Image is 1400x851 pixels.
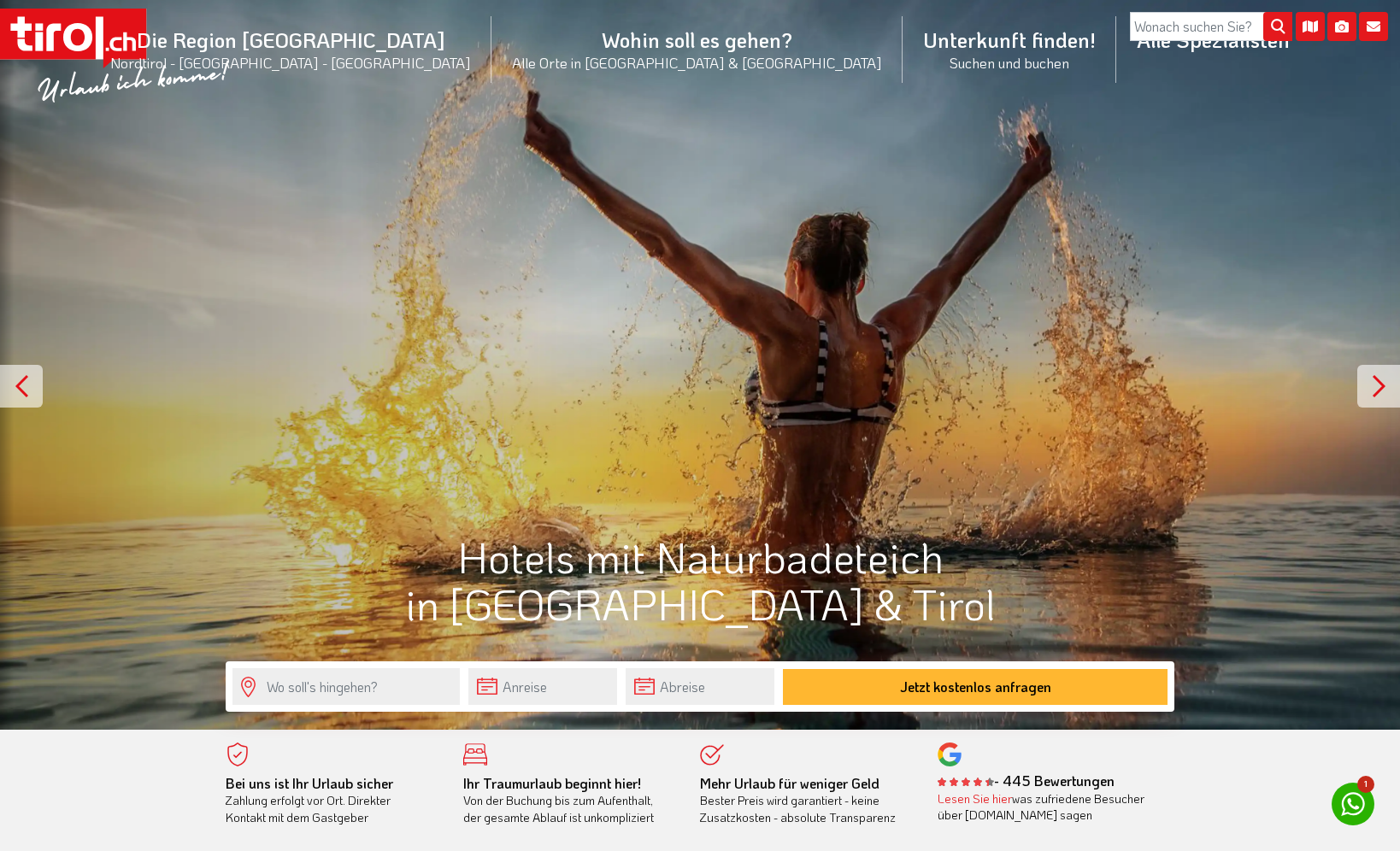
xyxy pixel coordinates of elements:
[1327,12,1356,41] i: Fotogalerie
[232,668,460,705] input: Wo soll's hingehen?
[923,53,1096,72] small: Suchen und buchen
[463,775,675,826] div: Von der Buchung bis zum Aufenthalt, der gesamte Ablauf ist unkompliziert
[1116,8,1310,72] a: Alle Spezialisten
[1130,12,1292,41] input: Wonach suchen Sie?
[700,774,879,792] b: Mehr Urlaub für weniger Geld
[1332,783,1374,825] a: 1
[1296,12,1325,41] i: Karte öffnen
[226,533,1174,627] h1: Hotels mit Naturbadeteich in [GEOGRAPHIC_DATA] & Tirol
[463,774,641,792] b: Ihr Traumurlaub beginnt hier!
[903,8,1116,91] a: Unterkunft finden!Suchen und buchen
[226,774,393,792] b: Bei uns ist Ihr Urlaub sicher
[938,772,1115,789] b: - 445 Bewertungen
[468,668,617,705] input: Anreise
[110,53,471,72] small: Nordtirol - [GEOGRAPHIC_DATA] - [GEOGRAPHIC_DATA]
[938,790,1150,824] div: was zufriedene Besucher über [DOMAIN_NAME] sagen
[938,790,1012,807] a: Lesen Sie hier
[491,8,903,91] a: Wohin soll es gehen?Alle Orte in [GEOGRAPHIC_DATA] & [GEOGRAPHIC_DATA]
[700,775,912,826] div: Bester Preis wird garantiert - keine Zusatzkosten - absolute Transparenz
[626,668,774,705] input: Abreise
[1359,12,1388,41] i: Kontakt
[1357,776,1374,793] span: 1
[226,775,438,826] div: Zahlung erfolgt vor Ort. Direkter Kontakt mit dem Gastgeber
[783,669,1168,705] button: Jetzt kostenlos anfragen
[512,53,882,72] small: Alle Orte in [GEOGRAPHIC_DATA] & [GEOGRAPHIC_DATA]
[90,8,491,91] a: Die Region [GEOGRAPHIC_DATA]Nordtirol - [GEOGRAPHIC_DATA] - [GEOGRAPHIC_DATA]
